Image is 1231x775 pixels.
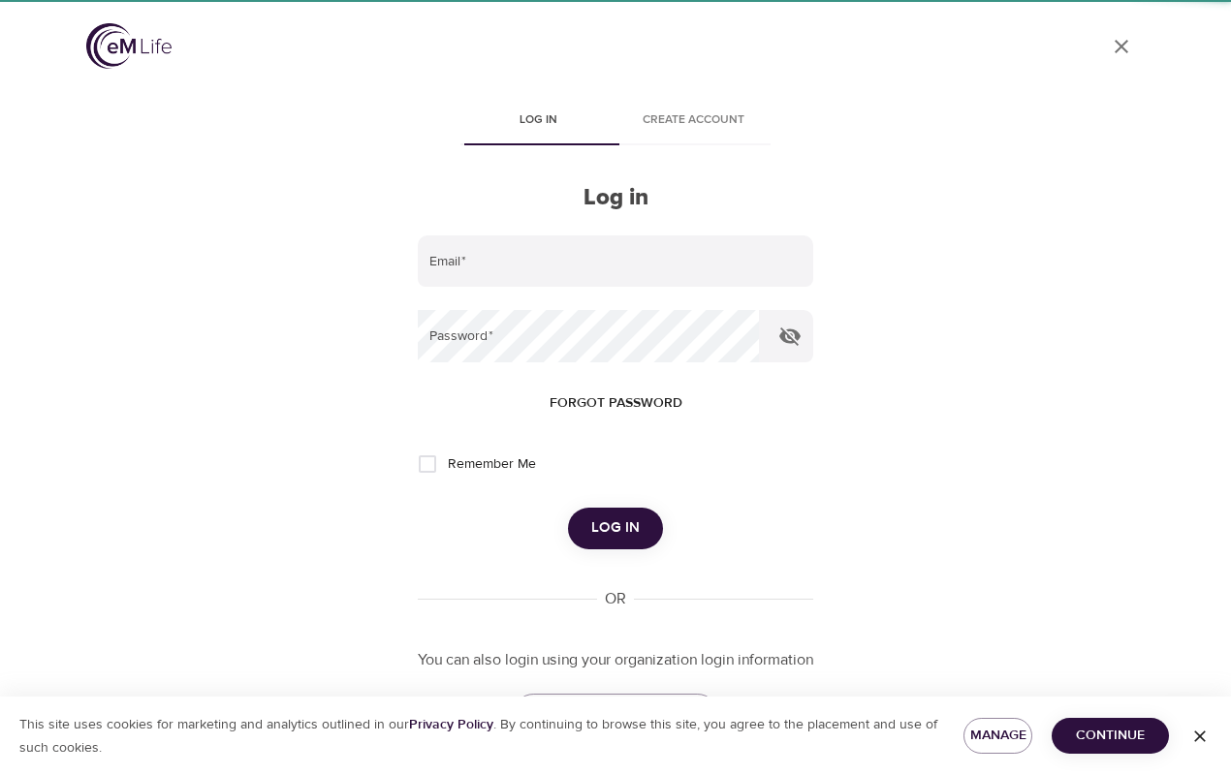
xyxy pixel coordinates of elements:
div: disabled tabs example [418,99,813,145]
span: Forgot password [550,391,682,416]
span: Remember Me [448,454,536,475]
a: Privacy Policy [409,716,493,733]
span: Manage [979,724,1016,748]
span: Log in [591,515,640,541]
button: Continue [1052,718,1169,754]
button: Log in [568,508,663,548]
span: Log in [472,110,604,131]
p: You can also login using your organization login information [418,649,813,671]
a: close [1098,23,1145,70]
div: OR [597,588,634,610]
h2: Log in [418,184,813,212]
button: Forgot password [542,386,690,421]
button: Manage [963,718,1031,754]
img: logo [86,23,172,69]
a: ORGANIZATION LOGIN [513,694,718,734]
span: Create account [627,110,759,131]
span: Continue [1067,724,1153,748]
